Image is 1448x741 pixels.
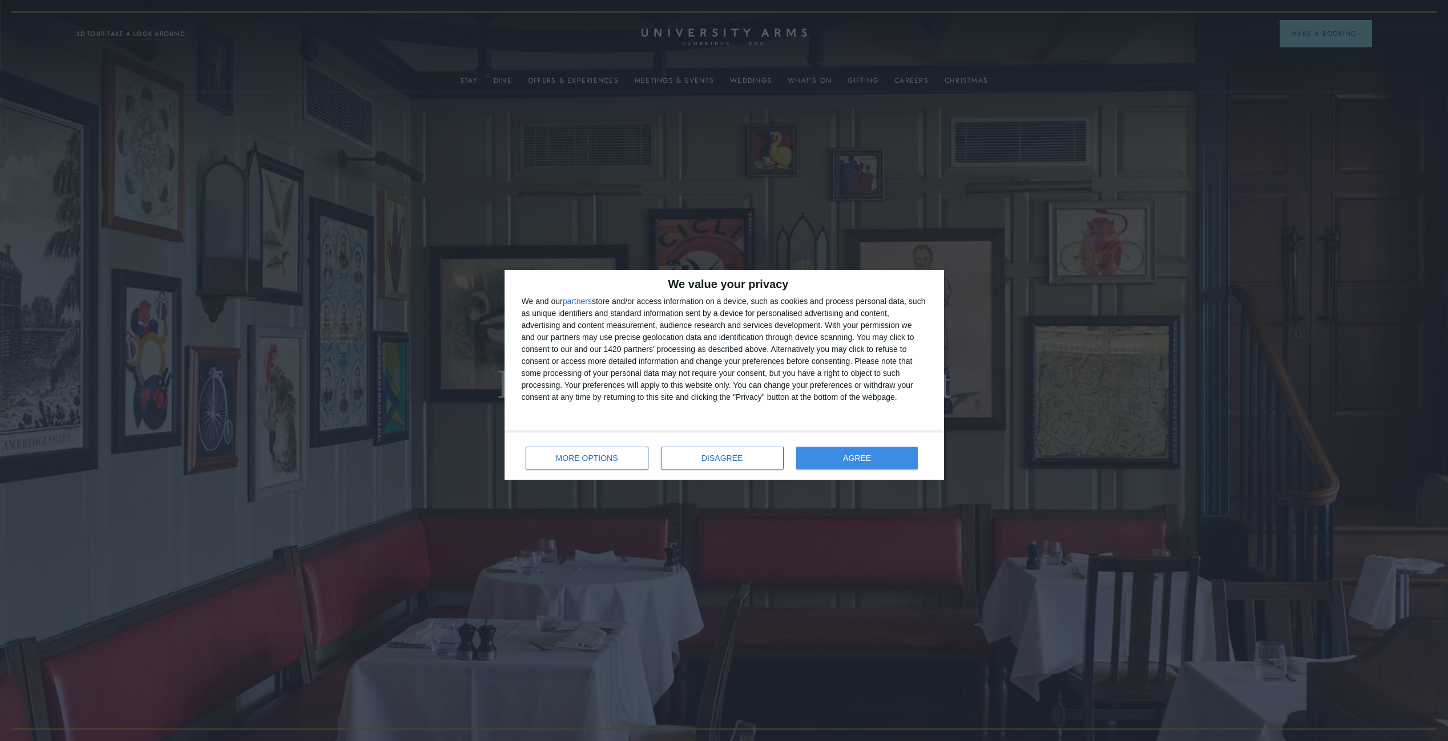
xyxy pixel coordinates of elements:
button: MORE OPTIONS [526,447,648,469]
span: DISAGREE [701,454,743,462]
span: MORE OPTIONS [556,454,618,462]
button: AGREE [796,447,918,469]
h2: We value your privacy [522,278,927,290]
div: qc-cmp2-ui [505,270,944,480]
div: We and our store and/or access information on a device, such as cookies and process personal data... [522,295,927,403]
button: partners [563,297,592,305]
button: DISAGREE [661,447,784,469]
span: AGREE [843,454,871,462]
